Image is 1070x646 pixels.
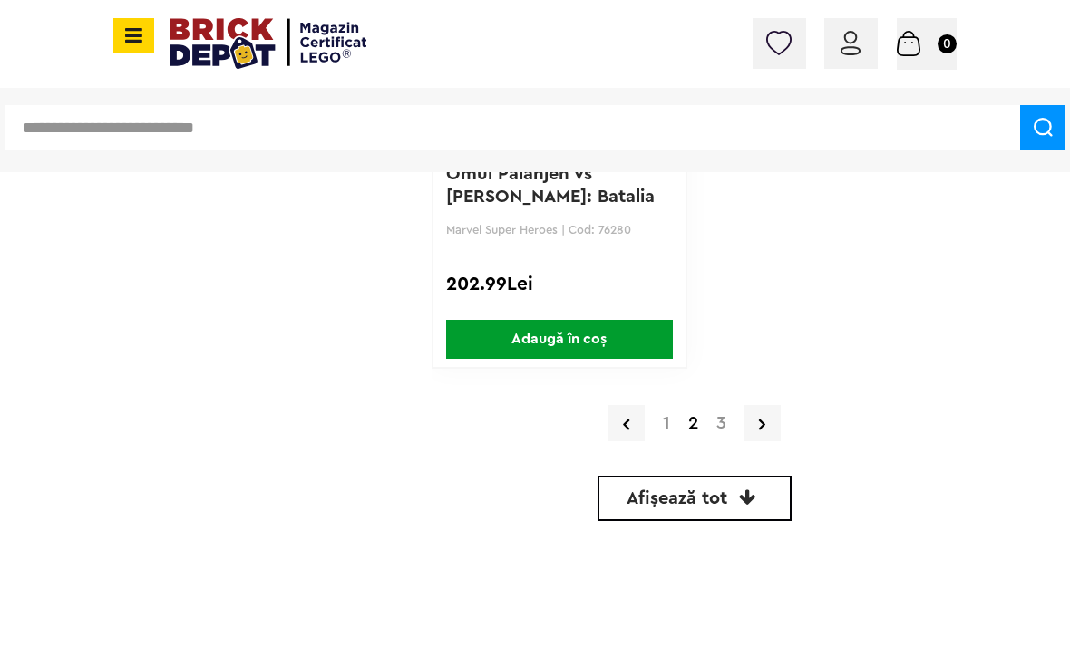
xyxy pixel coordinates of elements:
div: 202.99Lei [446,273,673,296]
a: Adaugă în coș [433,320,686,359]
a: 1 [654,414,679,432]
p: Marvel Super Heroes | Cod: 76280 [446,223,673,236]
strong: 2 [679,414,707,432]
a: Omul Paianjen vs [PERSON_NAME]: Batalia finala [446,165,660,228]
span: Adaugă în coș [446,320,673,359]
a: 3 [707,414,735,432]
a: Pagina urmatoare [744,405,781,441]
small: 0 [938,34,957,53]
a: Afișează tot [598,476,792,521]
a: Pagina precedenta [608,405,645,441]
span: Afișează tot [627,489,727,507]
